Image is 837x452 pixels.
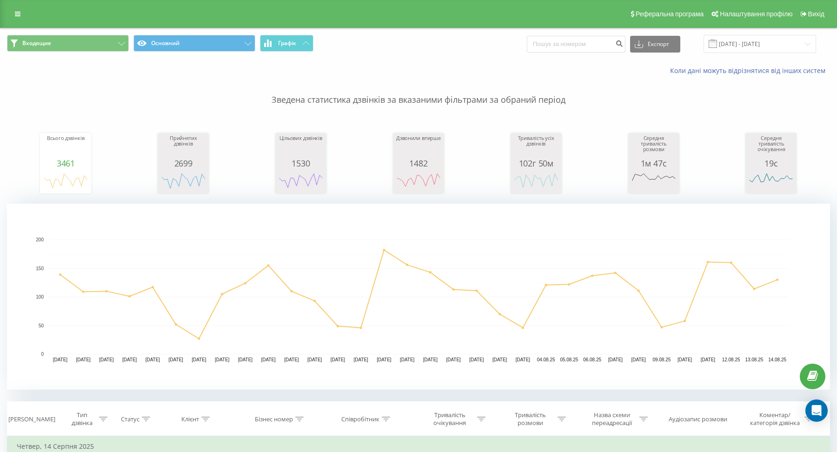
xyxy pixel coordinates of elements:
text: 100 [36,294,44,299]
button: Входящие [7,35,129,52]
text: [DATE] [76,357,91,362]
text: [DATE] [307,357,322,362]
svg: A chart. [278,168,324,196]
div: Прийнятих дзвінків [160,135,206,159]
text: [DATE] [701,357,716,362]
text: [DATE] [146,357,160,362]
text: [DATE] [631,357,646,362]
text: 13.08.25 [745,357,763,362]
text: [DATE] [238,357,253,362]
text: 200 [36,237,44,242]
div: Бізнес номер [255,415,293,423]
div: 102г 50м [513,159,559,168]
text: 12.08.25 [722,357,740,362]
svg: A chart. [631,168,677,196]
div: Тривалість усіх дзвінків [513,135,559,159]
svg: A chart. [513,168,559,196]
text: [DATE] [284,357,299,362]
div: Статус [121,415,139,423]
text: 05.08.25 [560,357,578,362]
text: [DATE] [492,357,507,362]
input: Пошук за номером [527,36,625,53]
a: Коли дані можуть відрізнятися вiд інших систем [670,66,830,75]
text: [DATE] [53,357,68,362]
svg: A chart. [7,204,830,390]
text: [DATE] [516,357,531,362]
text: [DATE] [423,357,438,362]
text: 04.08.25 [537,357,555,362]
div: Тип дзвінка [67,411,97,427]
text: [DATE] [122,357,137,362]
text: 0 [41,352,44,357]
span: Налаштування профілю [720,10,792,18]
div: Open Intercom Messenger [805,399,828,422]
div: Цільових дзвінків [278,135,324,159]
text: [DATE] [261,357,276,362]
div: Аудіозапис розмови [669,415,727,423]
text: [DATE] [99,357,114,362]
div: Тривалість очікування [425,411,475,427]
div: 3461 [42,159,89,168]
span: Графік [278,40,296,47]
div: Всього дзвінків [42,135,89,159]
div: Коментар/категорія дзвінка [748,411,802,427]
text: [DATE] [377,357,392,362]
div: Клієнт [181,415,199,423]
span: Вихід [808,10,824,18]
p: Зведена статистика дзвінків за вказаними фільтрами за обраний період [7,75,830,106]
span: Реферальна програма [636,10,704,18]
text: [DATE] [168,357,183,362]
svg: A chart. [42,168,89,196]
text: [DATE] [400,357,415,362]
text: 14.08.25 [768,357,786,362]
text: [DATE] [678,357,692,362]
button: Графік [260,35,313,52]
text: [DATE] [215,357,230,362]
div: 1м 47с [631,159,677,168]
div: Середня тривалість очікування [748,135,794,159]
text: 09.08.25 [652,357,671,362]
div: 1482 [395,159,442,168]
text: [DATE] [446,357,461,362]
text: [DATE] [192,357,206,362]
div: 1530 [278,159,324,168]
div: Дзвонили вперше [395,135,442,159]
text: 06.08.25 [583,357,601,362]
button: Основний [133,35,255,52]
button: Експорт [630,36,680,53]
span: Входящие [22,40,51,47]
text: [DATE] [469,357,484,362]
div: Назва схеми переадресації [587,411,637,427]
text: [DATE] [331,357,345,362]
text: 50 [39,323,44,328]
div: 19с [748,159,794,168]
div: Тривалість розмови [505,411,555,427]
div: Співробітник [341,415,379,423]
svg: A chart. [748,168,794,196]
div: Середня тривалість розмови [631,135,677,159]
div: [PERSON_NAME] [8,415,55,423]
svg: A chart. [160,168,206,196]
text: 150 [36,266,44,271]
text: [DATE] [608,357,623,362]
svg: A chart. [395,168,442,196]
text: [DATE] [353,357,368,362]
div: 2699 [160,159,206,168]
